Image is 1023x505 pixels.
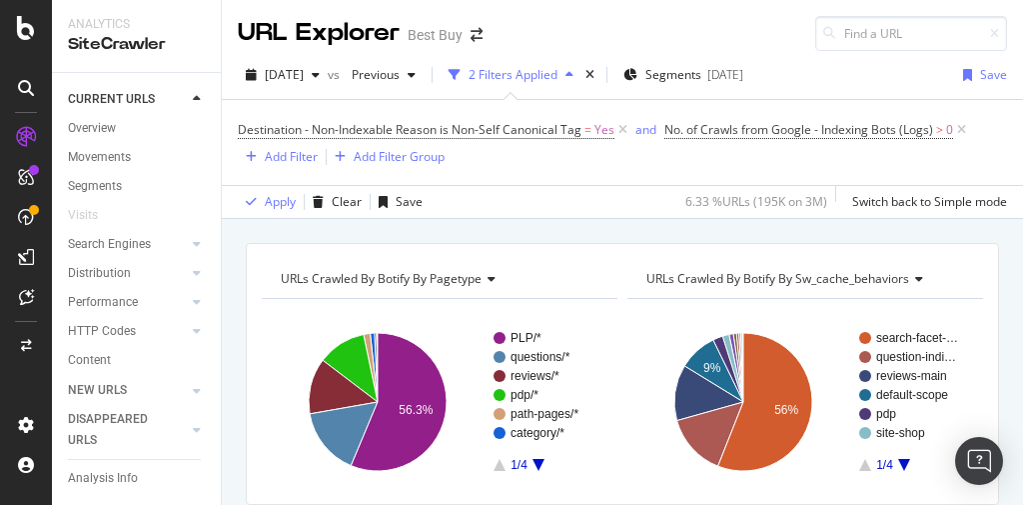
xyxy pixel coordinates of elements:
span: vs [328,66,344,83]
div: Apply [265,193,296,210]
text: category/* [511,426,564,440]
div: Performance [68,292,138,313]
h4: URLs Crawled By Botify By sw_cache_behaviors [642,263,965,295]
text: reviews/* [511,369,559,383]
text: path-pages/* [511,407,578,421]
a: HTTP Codes [68,321,187,342]
div: 6.33 % URLs ( 195K on 3M ) [685,193,827,210]
a: Visits [68,205,118,226]
div: arrow-right-arrow-left [471,28,483,42]
button: and [635,120,656,139]
button: Apply [238,186,296,218]
span: = [584,121,591,138]
span: Previous [344,66,400,83]
input: Find a URL [815,16,1007,51]
a: Performance [68,292,187,313]
span: No. of Crawls from Google - Indexing Bots (Logs) [664,121,933,138]
div: [DATE] [707,66,743,83]
button: 2 Filters Applied [441,59,581,91]
button: Add Filter Group [327,145,445,169]
div: Search Engines [68,234,151,255]
text: question-indi… [876,350,956,364]
button: Switch back to Simple mode [844,186,1007,218]
svg: A chart. [262,315,611,489]
div: Save [980,66,1007,83]
text: questions/* [511,350,570,364]
text: reviews-main [876,369,947,383]
a: Segments [68,176,207,197]
div: Analysis Info [68,468,138,489]
button: Clear [305,186,362,218]
div: URL Explorer [238,16,400,50]
span: 0 [946,116,953,144]
span: Destination - Non-Indexable Reason is Non-Self Canonical Tag [238,121,581,138]
div: SiteCrawler [68,33,205,56]
div: Movements [68,147,131,168]
div: HTTP Codes [68,321,136,342]
span: Yes [594,116,614,144]
div: Switch back to Simple mode [852,193,1007,210]
button: [DATE] [238,59,328,91]
a: Search Engines [68,234,187,255]
text: pdp [876,407,896,421]
a: NEW URLS [68,380,187,401]
span: Segments [645,66,701,83]
text: search-facet-… [876,331,958,345]
div: Content [68,350,111,371]
div: DISAPPEARED URLS [68,409,169,451]
div: Add Filter Group [354,148,445,165]
text: default-scope [876,388,948,402]
button: Save [955,59,1007,91]
button: Previous [344,59,424,91]
div: Segments [68,176,122,197]
button: Add Filter [238,145,318,169]
text: pdp/* [511,388,538,402]
span: URLs Crawled By Botify By pagetype [281,270,482,287]
div: CURRENT URLS [68,89,155,110]
div: Save [396,193,423,210]
a: Movements [68,147,207,168]
text: 56.3% [399,403,433,417]
text: site-shop [876,426,925,440]
text: 56% [774,403,798,417]
svg: A chart. [627,315,977,489]
div: NEW URLS [68,380,127,401]
div: 2 Filters Applied [469,66,557,83]
div: Distribution [68,263,131,284]
div: Add Filter [265,148,318,165]
div: times [581,65,598,85]
div: Visits [68,205,98,226]
a: CURRENT URLS [68,89,187,110]
h4: URLs Crawled By Botify By pagetype [277,263,599,295]
text: 9% [703,361,721,375]
a: Content [68,350,207,371]
text: PLP/* [511,331,541,345]
text: 1/4 [876,458,893,472]
div: Clear [332,193,362,210]
button: Save [371,186,423,218]
div: and [635,121,656,138]
a: DISAPPEARED URLS [68,409,187,451]
a: Analysis Info [68,468,207,489]
div: Best Buy [408,25,463,45]
div: Analytics [68,16,205,33]
text: 1/4 [511,458,527,472]
span: URLs Crawled By Botify By sw_cache_behaviors [646,270,909,287]
span: > [936,121,943,138]
span: 2025 Sep. 2nd [265,66,304,83]
a: Distribution [68,263,187,284]
button: Segments[DATE] [615,59,751,91]
a: Overview [68,118,207,139]
div: Overview [68,118,116,139]
div: Open Intercom Messenger [955,437,1003,485]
